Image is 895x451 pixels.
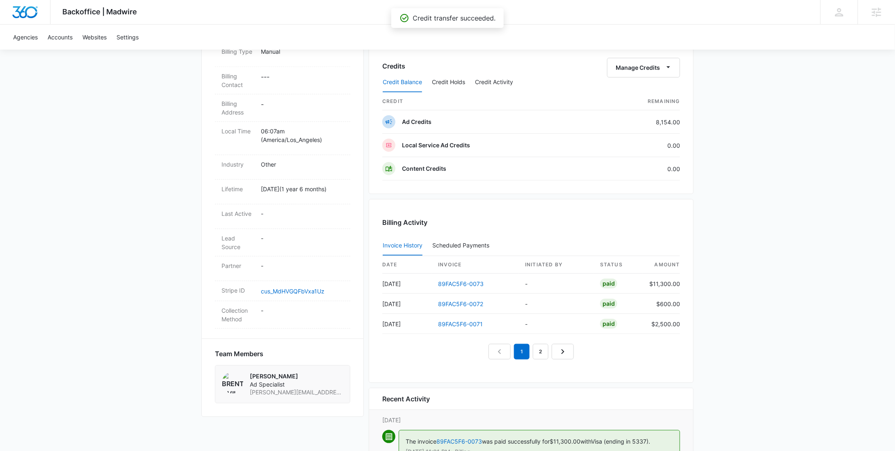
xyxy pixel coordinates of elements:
[600,279,617,288] div: Paid
[593,110,680,134] td: 8,154.00
[593,157,680,181] td: 0.00
[438,321,483,327] a: 89FAC5F6-0071
[261,261,344,270] p: -
[63,7,137,16] span: Backoffice | Madwire
[382,61,405,71] h3: Credits
[382,217,680,227] h3: Billing Activity
[221,72,254,89] dt: Billing Contact
[221,185,254,193] dt: Lifetime
[600,299,617,309] div: Paid
[215,180,350,204] div: Lifetime[DATE](1 year 6 months)
[215,204,350,229] div: Last Active-
[215,301,350,329] div: Collection Method-
[643,256,680,274] th: amount
[261,99,344,117] dd: -
[382,394,430,404] h6: Recent Activity
[221,209,254,218] dt: Last Active
[413,13,495,23] p: Credit transfer succeeded.
[215,229,350,256] div: Lead Source-
[382,294,432,314] td: [DATE]
[432,73,465,92] button: Credit Holds
[552,344,574,359] a: Next Page
[593,134,680,157] td: 0.00
[580,438,591,445] span: with
[261,288,324,295] a: cus_MdHVGQFbVxa1Uz
[221,47,254,56] dt: Billing Type
[8,25,43,50] a: Agencies
[78,25,112,50] a: Websites
[643,294,680,314] td: $600.00
[43,25,78,50] a: Accounts
[607,58,680,78] button: Manage Credits
[250,380,343,389] span: Ad Specialist
[261,185,344,193] p: [DATE] ( 1 year 6 months )
[489,344,574,359] nav: Pagination
[591,438,650,445] span: Visa (ending in 5337).
[518,314,594,334] td: -
[382,274,432,294] td: [DATE]
[518,274,594,294] td: -
[475,73,513,92] button: Credit Activity
[383,73,422,92] button: Credit Balance
[514,344,530,359] em: 1
[438,300,483,307] a: 89FAC5F6-0072
[221,127,254,135] dt: Local Time
[600,319,617,329] div: Paid
[215,155,350,180] div: IndustryOther
[402,165,446,173] p: Content Credits
[382,314,432,334] td: [DATE]
[261,72,344,89] dd: - - -
[215,94,350,122] div: Billing Address-
[518,294,594,314] td: -
[550,438,580,445] span: $11,300.00
[383,236,422,256] button: Invoice History
[250,388,343,396] span: [PERSON_NAME][EMAIL_ADDRESS][PERSON_NAME][DOMAIN_NAME]
[402,118,432,126] p: Ad Credits
[261,306,344,315] p: -
[261,160,344,169] p: Other
[382,256,432,274] th: date
[438,280,484,287] a: 89FAC5F6-0073
[593,93,680,110] th: Remaining
[221,306,254,323] dt: Collection Method
[402,141,470,149] p: Local Service Ad Credits
[261,127,344,144] p: 06:07am ( America/Los_Angeles )
[594,256,643,274] th: status
[406,438,436,445] span: The invoice
[221,234,254,251] dt: Lead Source
[261,234,344,243] p: -
[221,160,254,169] dt: Industry
[643,274,680,294] td: $11,300.00
[250,372,343,380] p: [PERSON_NAME]
[482,438,550,445] span: was paid successfully for
[215,256,350,281] div: Partner-
[533,344,548,359] a: Page 2
[221,261,254,270] dt: Partner
[382,93,593,110] th: credit
[261,47,344,56] p: Manual
[112,25,144,50] a: Settings
[432,243,493,248] div: Scheduled Payments
[261,209,344,218] p: -
[215,349,263,359] span: Team Members
[221,286,254,295] dt: Stripe ID
[643,314,680,334] td: $2,500.00
[382,416,680,424] p: [DATE]
[222,372,243,394] img: Brent Avila
[215,281,350,301] div: Stripe IDcus_MdHVGQFbVxa1Uz
[215,67,350,94] div: Billing Contact---
[221,99,254,117] dt: Billing Address
[518,256,594,274] th: Initiated By
[432,256,518,274] th: invoice
[215,122,350,155] div: Local Time06:07am (America/Los_Angeles)
[215,42,350,67] div: Billing TypeManual
[436,438,482,445] a: 89FAC5F6-0073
